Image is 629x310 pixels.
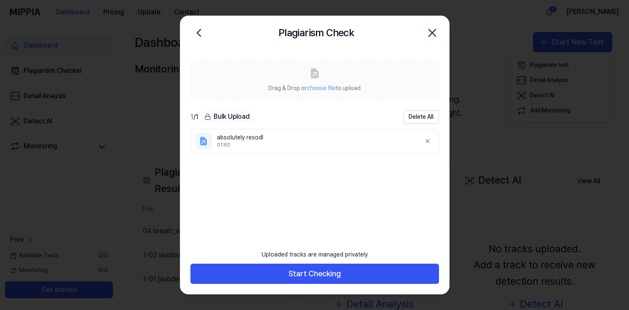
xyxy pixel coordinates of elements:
div: absolutely resodl [217,134,414,142]
div: / 1 [190,112,198,122]
button: Start Checking [190,264,439,284]
div: 01:60 [217,142,414,149]
span: 1 [190,113,193,121]
h2: Plagiarism Check [278,25,354,41]
button: Delete All [403,110,439,124]
span: choose file [307,85,336,91]
span: Drag & Drop or to upload [268,85,361,91]
div: Uploaded tracks are managed privately [257,246,373,264]
button: Bulk Upload [202,111,252,123]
